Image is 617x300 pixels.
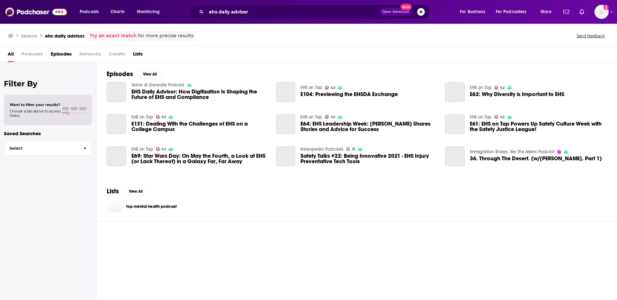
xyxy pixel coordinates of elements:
span: Podcasts [22,49,43,62]
button: View All [124,188,147,195]
h2: Episodes [107,70,133,78]
button: View All [138,70,161,78]
a: 42 [325,115,335,119]
button: Send feedback [575,33,607,39]
span: Want to filter your results? [10,102,60,107]
a: ListsView All [107,187,147,195]
a: Voice of Gensuite Podcast [131,82,184,88]
a: EHS Daily Advisor: How Digitization Is Shaping the Future of EHS and Compliance [131,89,268,100]
button: open menu [536,7,559,17]
span: Credits [109,49,125,62]
a: EHS on Tap [131,146,153,152]
a: top mental health podcast [107,199,121,214]
a: EHS on Tap [300,85,322,90]
span: New [400,4,412,10]
span: Podcasts [80,7,99,16]
p: Saved Searches [4,130,92,137]
span: For Business [460,7,485,16]
a: E69: Star Wars Day: On May the Fourth, a Look at EHS (or Lack Thereof) in a Galaxy Far, Far Away [107,146,126,166]
img: User Profile [595,5,609,19]
a: Show notifications dropdown [577,6,587,17]
a: top mental health podcast [126,203,177,210]
a: E131: Dealing With the Challenges of EHS on a College Campus [131,121,268,132]
h2: Filter By [4,79,92,88]
a: EHS Daily Advisor: How Digitization Is Shaping the Future of EHS and Compliance [107,82,126,102]
a: Safety Talks #22: Being Innovative 2021 - EHS Injury Preventative Tech Tools [276,146,296,166]
a: Immigration Stories: We The Aliens Podcast [470,149,555,154]
h3: Search [21,33,37,39]
a: E61: EHS on Tap Powers Up Safety Culture Week with the Safety Justice League! [470,121,607,132]
button: open menu [492,7,536,17]
button: open menu [455,7,493,17]
div: Search podcasts, credits, & more... [195,4,436,19]
a: 42 [325,86,335,90]
a: EpisodesView All [107,70,161,78]
a: Safeopedia Podcasts [300,146,344,152]
span: 42 [500,86,505,89]
span: Select [4,146,78,150]
span: E64: EHS Leadership Week: [PERSON_NAME] Shares Stories and Advice for Success [300,121,437,132]
a: Episodes [51,49,72,62]
a: Try an exact match [90,32,137,40]
span: 21 [352,148,355,151]
span: 42 [161,148,166,151]
a: E64: EHS Leadership Week: Mary J. Stine Shares Stories and Advice for Success [300,121,437,132]
a: EHS on Tap [470,114,492,120]
img: Podchaser - Follow, Share and Rate Podcasts [5,6,67,18]
a: 42 [156,115,166,119]
span: Charts [111,7,124,16]
span: For Podcasters [496,7,527,16]
a: E104: Previewing the EHSDA Exchange [300,92,398,97]
a: E69: Star Wars Day: On May the Fourth, a Look at EHS (or Lack Thereof) in a Galaxy Far, Far Away [131,153,268,164]
a: E62: Why Diversity is Important to EHS [445,82,465,102]
a: 36. Through The Desert. (w/Ehsan Zaffar. Part 1) [470,156,602,161]
span: Logged in as Marketing09 [595,5,609,19]
h2: Lists [107,187,119,195]
button: open menu [75,7,107,17]
span: Monitoring [137,7,160,16]
a: Safety Talks #22: Being Innovative 2021 - EHS Injury Preventative Tech Tools [300,153,437,164]
span: Choose a tab above to access filters. [10,109,60,118]
a: E104: Previewing the EHSDA Exchange [276,82,296,102]
button: open menu [132,7,168,17]
span: Open Advanced [382,10,409,13]
button: Select [4,141,92,155]
button: Show profile menu [595,5,609,19]
a: 36. Through The Desert. (w/Ehsan Zaffar. Part 1) [445,146,465,166]
span: 42 [161,116,166,119]
span: for more precise results [138,32,193,40]
a: All [8,49,14,62]
a: EHS on Tap [131,114,153,120]
a: E131: Dealing With the Challenges of EHS on a College Campus [107,114,126,134]
span: 42 [331,86,335,89]
svg: Add a profile image [604,5,609,10]
span: More [541,7,551,16]
a: 42 [494,115,505,119]
a: E61: EHS on Tap Powers Up Safety Culture Week with the Safety Justice League! [445,114,465,134]
a: Show notifications dropdown [561,6,572,17]
a: E62: Why Diversity is Important to EHS [470,92,564,97]
a: EHS on Tap [470,85,492,90]
a: 42 [156,147,166,151]
button: Open AdvancedNew [380,8,412,16]
span: Networks [79,49,101,62]
a: 42 [494,86,505,90]
a: 21 [346,147,355,151]
h3: ehs daily advisor [45,33,85,39]
span: 42 [331,116,335,119]
a: Lists [133,49,143,62]
a: E64: EHS Leadership Week: Mary J. Stine Shares Stories and Advice for Success [276,114,296,134]
a: EHS on Tap [300,114,322,120]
